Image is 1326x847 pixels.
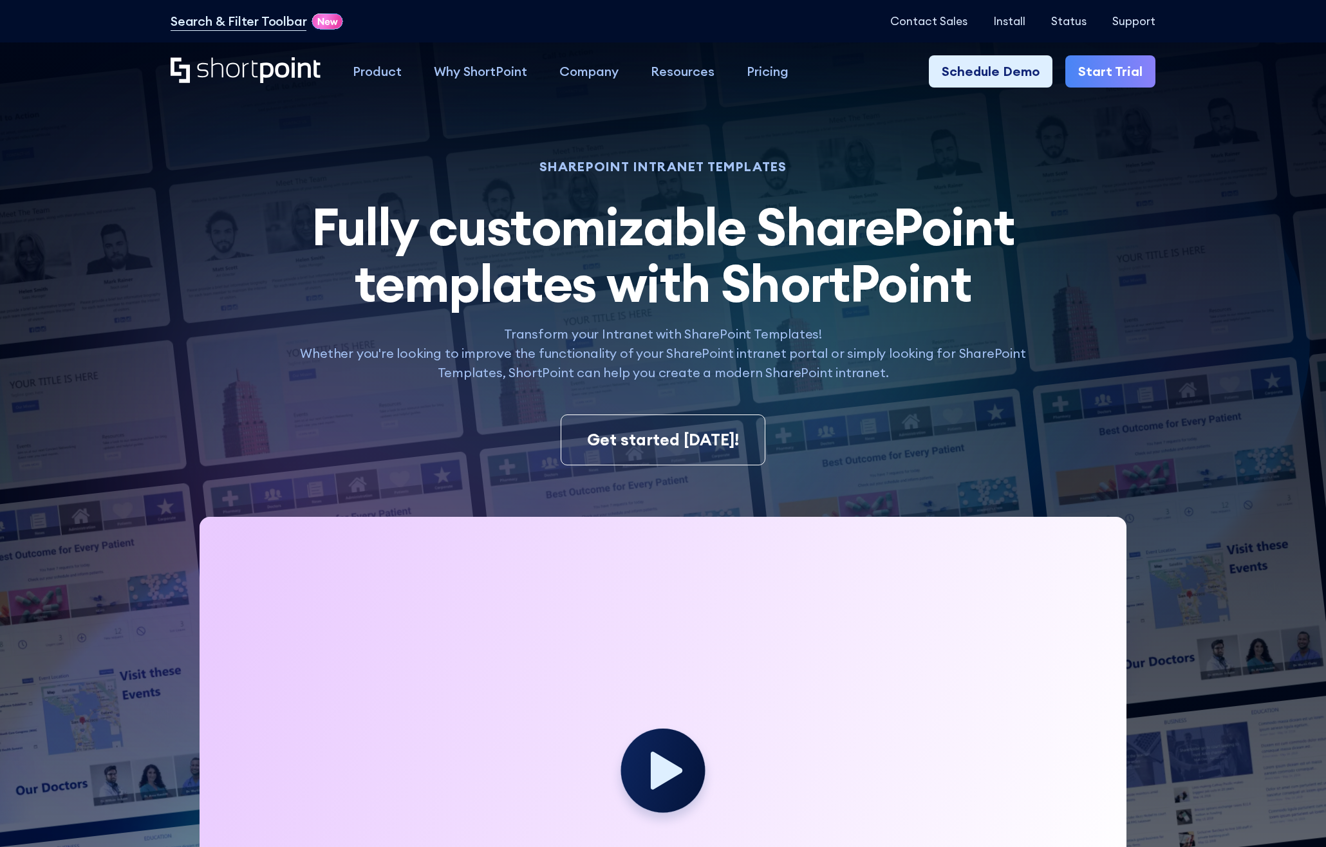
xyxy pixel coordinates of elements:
div: Resources [651,62,714,81]
a: Support [1112,15,1155,28]
a: Pricing [731,55,805,88]
span: Fully customizable SharePoint templates with ShortPoint [312,194,1015,315]
div: Company [559,62,619,81]
div: Why ShortPoint [434,62,527,81]
a: Schedule Demo [929,55,1052,88]
div: Get started [DATE]! [587,428,739,452]
div: Product [353,62,402,81]
a: Resources [635,55,731,88]
p: Transform your Intranet with SharePoint Templates! Whether you're looking to improve the function... [286,324,1040,382]
a: Home [171,57,321,85]
iframe: Chat Widget [1262,785,1326,847]
a: Search & Filter Toolbar [171,12,306,31]
div: Pricing [747,62,789,81]
a: Contact Sales [890,15,967,28]
a: Why ShortPoint [418,55,543,88]
h1: SHAREPOINT INTRANET TEMPLATES [286,161,1040,172]
a: Get started [DATE]! [561,414,765,466]
a: Company [543,55,635,88]
a: Product [337,55,418,88]
a: Install [993,15,1025,28]
a: Start Trial [1065,55,1155,88]
a: Status [1051,15,1087,28]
